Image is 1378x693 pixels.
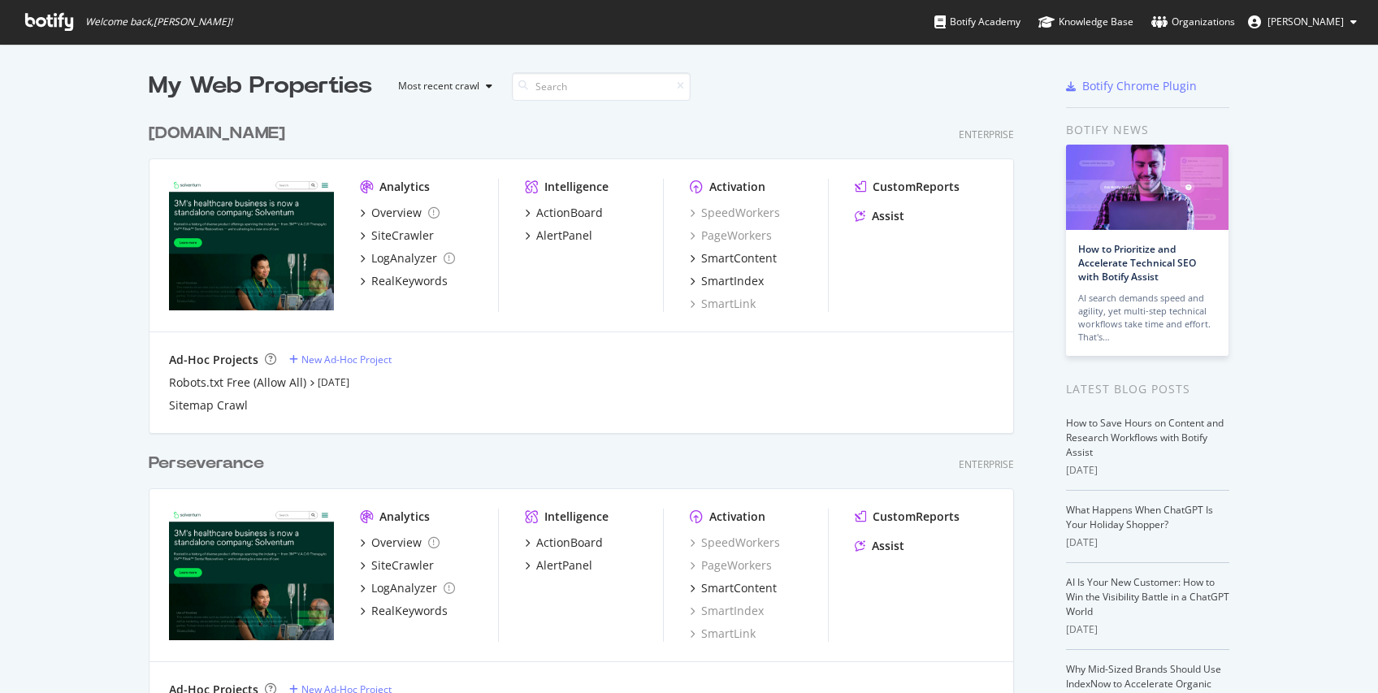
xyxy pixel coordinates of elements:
[690,227,772,244] a: PageWorkers
[360,603,448,619] a: RealKeywords
[1066,145,1228,230] img: How to Prioritize and Accelerate Technical SEO with Botify Assist
[525,205,603,221] a: ActionBoard
[1267,15,1344,28] span: Travis Yano
[360,580,455,596] a: LogAnalyzer
[169,509,334,640] img: solventum-perserverance.com
[371,273,448,289] div: RealKeywords
[690,296,756,312] a: SmartLink
[959,457,1014,471] div: Enterprise
[318,375,349,389] a: [DATE]
[701,250,777,266] div: SmartContent
[371,557,434,574] div: SiteCrawler
[690,205,780,221] a: SpeedWorkers
[371,535,422,551] div: Overview
[289,353,392,366] a: New Ad-Hoc Project
[85,15,232,28] span: Welcome back, [PERSON_NAME] !
[1078,242,1196,284] a: How to Prioritize and Accelerate Technical SEO with Botify Assist
[301,353,392,366] div: New Ad-Hoc Project
[690,273,764,289] a: SmartIndex
[169,179,334,310] img: solventum.com
[385,73,499,99] button: Most recent crawl
[1082,78,1197,94] div: Botify Chrome Plugin
[873,509,960,525] div: CustomReports
[371,227,434,244] div: SiteCrawler
[1066,380,1229,398] div: Latest Blog Posts
[149,452,271,475] a: Perseverance
[1066,463,1229,478] div: [DATE]
[536,205,603,221] div: ActionBoard
[959,128,1014,141] div: Enterprise
[1066,622,1229,637] div: [DATE]
[360,250,455,266] a: LogAnalyzer
[690,557,772,574] a: PageWorkers
[1066,416,1224,459] a: How to Save Hours on Content and Research Workflows with Botify Assist
[690,250,777,266] a: SmartContent
[149,70,372,102] div: My Web Properties
[371,603,448,619] div: RealKeywords
[1038,14,1133,30] div: Knowledge Base
[855,509,960,525] a: CustomReports
[872,208,904,224] div: Assist
[149,122,292,145] a: [DOMAIN_NAME]
[690,626,756,642] a: SmartLink
[1066,535,1229,550] div: [DATE]
[512,72,691,101] input: Search
[1066,78,1197,94] a: Botify Chrome Plugin
[398,81,479,91] div: Most recent crawl
[1151,14,1235,30] div: Organizations
[525,535,603,551] a: ActionBoard
[855,179,960,195] a: CustomReports
[855,208,904,224] a: Assist
[360,557,434,574] a: SiteCrawler
[371,205,422,221] div: Overview
[544,179,609,195] div: Intelligence
[149,452,264,475] div: Perseverance
[709,509,765,525] div: Activation
[855,538,904,554] a: Assist
[934,14,1020,30] div: Botify Academy
[1078,292,1216,344] div: AI search demands speed and agility, yet multi-step technical workflows take time and effort. Tha...
[149,122,285,145] div: [DOMAIN_NAME]
[360,205,440,221] a: Overview
[873,179,960,195] div: CustomReports
[690,580,777,596] a: SmartContent
[536,557,592,574] div: AlertPanel
[1066,121,1229,139] div: Botify news
[536,535,603,551] div: ActionBoard
[872,538,904,554] div: Assist
[371,250,437,266] div: LogAnalyzer
[379,509,430,525] div: Analytics
[1235,9,1370,35] button: [PERSON_NAME]
[379,179,430,195] div: Analytics
[536,227,592,244] div: AlertPanel
[544,509,609,525] div: Intelligence
[169,375,306,391] a: Robots.txt Free (Allow All)
[360,535,440,551] a: Overview
[709,179,765,195] div: Activation
[701,273,764,289] div: SmartIndex
[169,397,248,414] a: Sitemap Crawl
[690,535,780,551] a: SpeedWorkers
[360,273,448,289] a: RealKeywords
[525,557,592,574] a: AlertPanel
[690,603,764,619] a: SmartIndex
[371,580,437,596] div: LogAnalyzer
[1066,503,1213,531] a: What Happens When ChatGPT Is Your Holiday Shopper?
[169,352,258,368] div: Ad-Hoc Projects
[1066,575,1229,618] a: AI Is Your New Customer: How to Win the Visibility Battle in a ChatGPT World
[525,227,592,244] a: AlertPanel
[701,580,777,596] div: SmartContent
[360,227,434,244] a: SiteCrawler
